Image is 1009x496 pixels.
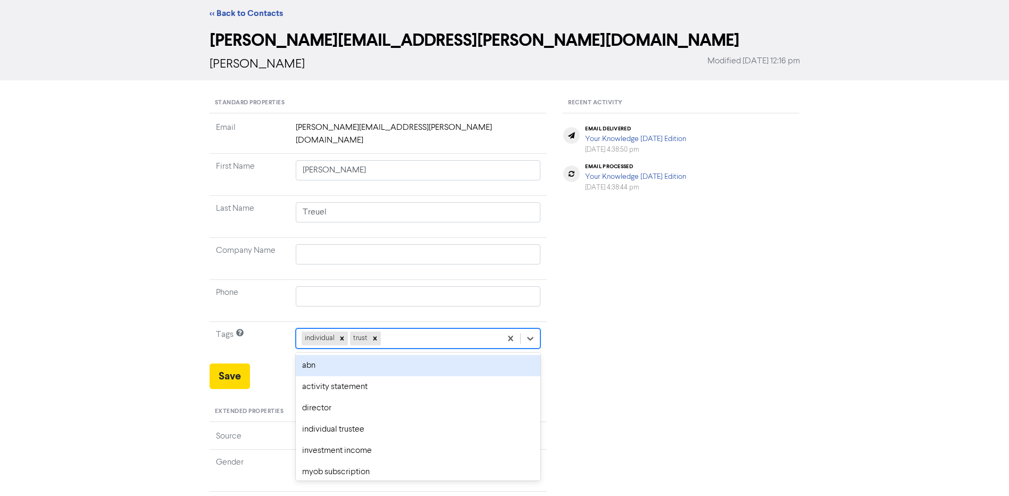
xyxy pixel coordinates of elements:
[296,376,541,398] div: activity statement
[585,145,686,155] div: [DATE] 4:38:50 pm
[210,402,547,422] div: Extended Properties
[210,93,547,113] div: Standard Properties
[289,430,547,450] td: MANUAL
[210,430,289,450] td: Source
[210,363,250,389] button: Save
[210,280,289,322] td: Phone
[585,126,686,132] div: email delivered
[210,121,289,154] td: Email
[585,163,686,170] div: email processed
[210,58,305,71] span: [PERSON_NAME]
[585,173,686,180] a: Your Knowledge [DATE] Edition
[585,183,686,193] div: [DATE] 4:38:44 pm
[210,238,289,280] td: Company Name
[296,461,541,483] div: myob subscription
[302,332,336,345] div: individual
[289,121,547,154] td: [PERSON_NAME][EMAIL_ADDRESS][PERSON_NAME][DOMAIN_NAME]
[210,8,283,19] a: << Back to Contacts
[210,30,800,51] h2: [PERSON_NAME][EMAIL_ADDRESS][PERSON_NAME][DOMAIN_NAME]
[350,332,369,345] div: trust
[707,55,800,68] span: Modified [DATE] 12:16 pm
[210,196,289,238] td: Last Name
[296,355,541,376] div: abn
[563,93,799,113] div: Recent Activity
[210,322,289,364] td: Tags
[296,398,541,419] div: director
[875,381,1009,496] iframe: Chat Widget
[296,419,541,440] div: individual trustee
[210,449,289,491] td: Gender
[210,154,289,196] td: First Name
[296,440,541,461] div: investment income
[585,135,686,143] a: Your Knowledge [DATE] Edition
